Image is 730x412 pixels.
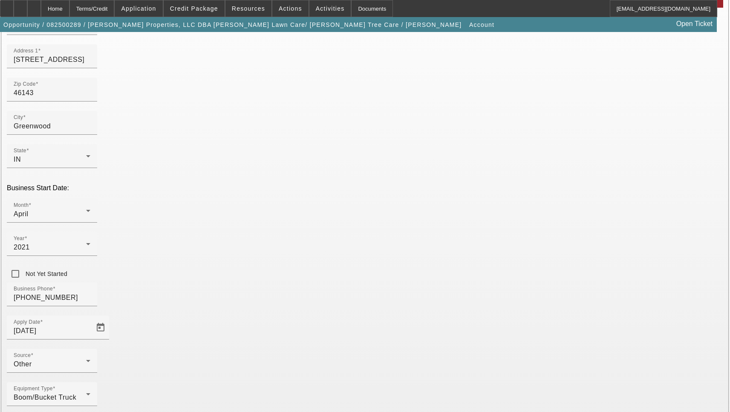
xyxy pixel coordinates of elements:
[14,81,36,87] mat-label: Zip Code
[164,0,225,17] button: Credit Package
[14,236,25,241] mat-label: Year
[14,319,40,325] mat-label: Apply Date
[115,0,162,17] button: Application
[170,5,218,12] span: Credit Package
[316,5,345,12] span: Activities
[3,21,462,28] span: Opportunity / 082500289 / [PERSON_NAME] Properties, LLC DBA [PERSON_NAME] Lawn Care/ [PERSON_NAME...
[14,156,21,163] span: IN
[467,17,496,32] button: Account
[14,148,26,154] mat-label: State
[92,319,109,336] button: Open calendar
[14,115,23,120] mat-label: City
[469,21,494,28] span: Account
[14,210,29,218] span: April
[24,270,67,278] label: Not Yet Started
[14,286,53,292] mat-label: Business Phone
[673,17,716,31] a: Open Ticket
[14,244,30,251] span: 2021
[14,203,29,208] mat-label: Month
[14,386,53,392] mat-label: Equipment Type
[7,184,723,192] p: Business Start Date:
[232,5,265,12] span: Resources
[14,360,32,368] span: Other
[309,0,351,17] button: Activities
[272,0,309,17] button: Actions
[14,353,31,358] mat-label: Source
[279,5,302,12] span: Actions
[121,5,156,12] span: Application
[14,394,76,401] span: Boom/Bucket Truck
[225,0,271,17] button: Resources
[14,48,38,54] mat-label: Address 1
